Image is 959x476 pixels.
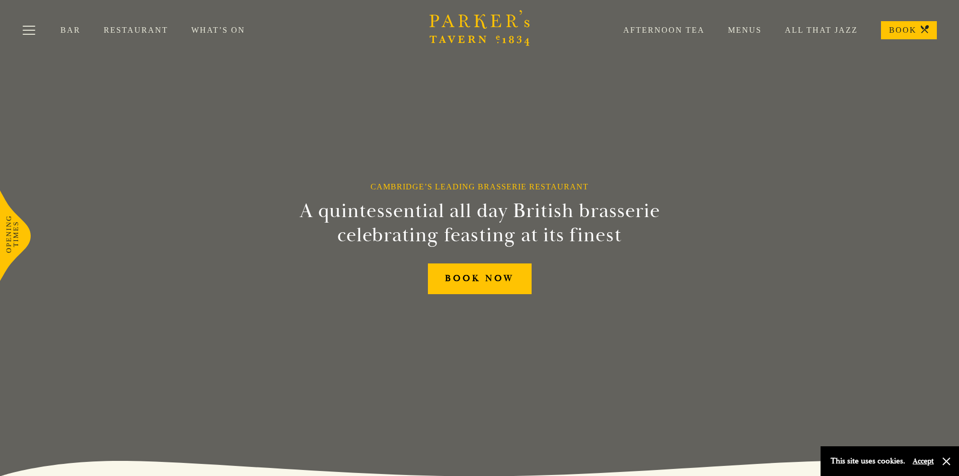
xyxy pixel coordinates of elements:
button: Close and accept [941,456,951,466]
h2: A quintessential all day British brasserie celebrating feasting at its finest [250,199,709,247]
button: Accept [913,456,934,466]
a: BOOK NOW [428,263,532,294]
h1: Cambridge’s Leading Brasserie Restaurant [371,182,588,191]
p: This site uses cookies. [831,454,905,468]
